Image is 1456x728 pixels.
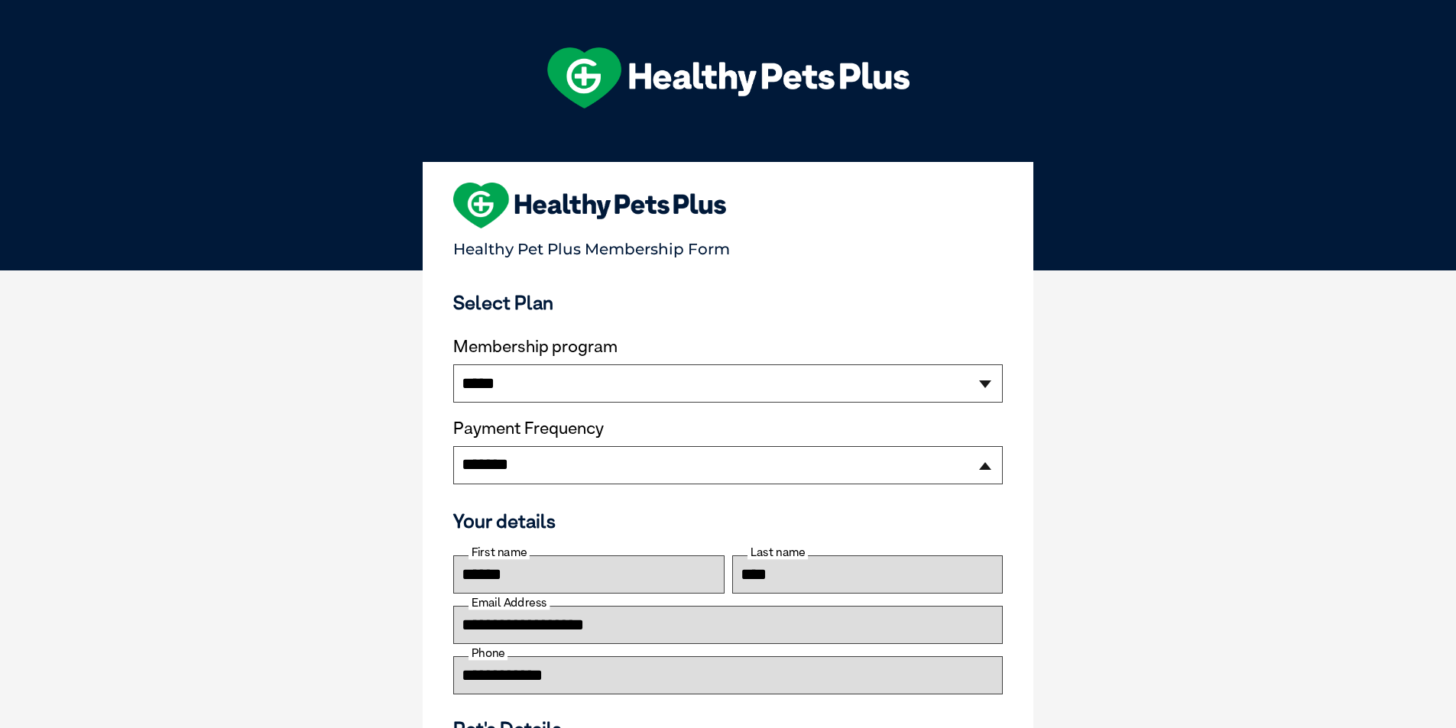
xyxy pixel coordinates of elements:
label: Last name [747,545,808,559]
p: Healthy Pet Plus Membership Form [453,233,1003,258]
img: heart-shape-hpp-logo-large.png [453,183,726,228]
img: hpp-logo-landscape-green-white.png [547,47,910,108]
h3: Select Plan [453,291,1003,314]
label: Phone [469,646,507,660]
label: Payment Frequency [453,419,604,438]
label: First name [469,545,530,559]
h3: Your details [453,510,1003,532]
label: Email Address [469,596,550,610]
label: Membership program [453,337,1003,357]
